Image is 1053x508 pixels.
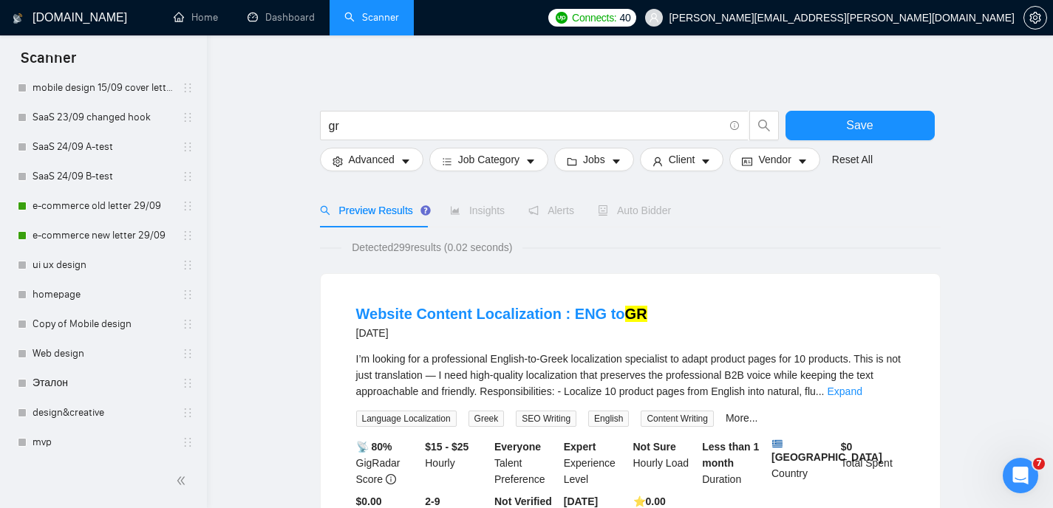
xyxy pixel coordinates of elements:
button: userClientcaret-down [640,148,724,171]
button: folderJobscaret-down [554,148,634,171]
span: idcard [742,156,752,167]
mark: GR [625,306,647,322]
span: Insights [450,205,505,216]
span: setting [333,156,343,167]
span: holder [182,377,194,389]
a: homepage [33,280,173,309]
button: Save [786,111,935,140]
img: upwork-logo.png [556,12,568,24]
span: I’m looking for a professional English-to-Greek localization specialist to adapt product pages fo... [356,353,901,397]
span: caret-down [525,156,536,167]
div: Country [769,439,838,487]
span: holder [182,407,194,419]
div: Total Spent [838,439,907,487]
span: Auto Bidder [598,205,671,216]
span: Scanner [9,47,88,78]
b: $ 0 [841,441,853,453]
span: Preview Results [320,205,426,216]
b: 📡 80% [356,441,392,453]
span: holder [182,289,194,301]
div: Talent Preference [491,439,561,487]
a: SaaS 23/09 changed hook [33,103,173,132]
span: Greek [468,411,505,427]
span: area-chart [450,205,460,216]
span: search [320,205,330,216]
a: dashboardDashboard [248,11,315,24]
span: SEO Writing [516,411,576,427]
div: [DATE] [356,324,647,342]
b: Expert [564,441,596,453]
b: 2-9 [425,495,440,507]
img: 🇬🇷 [772,439,783,449]
span: Vendor [758,151,791,168]
button: barsJob Categorycaret-down [429,148,548,171]
div: Duration [699,439,769,487]
a: setting [1023,12,1047,24]
span: 40 [619,10,630,26]
a: mvp [33,428,173,457]
a: Эталон [33,368,173,398]
span: info-circle [730,121,740,131]
img: logo [13,7,23,30]
span: holder [182,111,194,123]
b: [DATE] [564,495,598,507]
a: ui ux design [33,250,173,280]
span: holder [182,436,194,448]
button: settingAdvancedcaret-down [320,148,423,171]
span: robot [598,205,608,216]
span: double-left [176,473,191,488]
span: holder [182,230,194,241]
span: folder [567,156,577,167]
span: holder [182,82,194,94]
span: search [750,119,778,132]
span: caret-down [797,156,808,167]
span: ... [816,385,825,397]
span: holder [182,348,194,360]
span: Client [669,151,695,168]
span: Alerts [528,205,574,216]
div: Hourly Load [630,439,700,487]
a: More... [726,412,758,424]
button: setting [1023,6,1047,30]
span: Content Writing [641,411,713,427]
b: Everyone [494,441,541,453]
b: Less than 1 month [702,441,759,469]
span: Advanced [349,151,395,168]
span: caret-down [401,156,411,167]
span: holder [182,259,194,271]
span: user [652,156,663,167]
iframe: Intercom live chat [1003,458,1038,493]
a: e-commerce old letter 29/09 [33,191,173,221]
span: Save [846,116,873,134]
div: Hourly [422,439,491,487]
span: setting [1024,12,1046,24]
span: English [588,411,629,427]
span: Jobs [583,151,605,168]
a: homeHome [174,11,218,24]
b: Not Sure [633,441,676,453]
span: Job Category [458,151,519,168]
div: Experience Level [561,439,630,487]
span: Language Localization [356,411,457,427]
span: holder [182,200,194,212]
a: e-commerce new letter 29/09 [33,221,173,250]
a: Website Content Localization : ENG toGR [356,306,647,322]
span: caret-down [611,156,621,167]
a: searchScanner [344,11,399,24]
button: search [749,111,779,140]
span: notification [528,205,539,216]
a: Expand [828,385,862,397]
span: Detected 299 results (0.02 seconds) [341,239,522,255]
span: user [649,13,659,23]
input: Search Freelance Jobs... [329,117,723,135]
div: Tooltip anchor [419,204,432,217]
a: design&creative [33,398,173,428]
span: Connects: [572,10,616,26]
b: [GEOGRAPHIC_DATA] [771,439,882,463]
span: holder [182,318,194,330]
a: SaaS 24/09 A-test [33,132,173,162]
b: Not Verified [494,495,552,507]
a: mobile design 15/09 cover letter another first part [33,73,173,103]
span: holder [182,171,194,182]
button: idcardVendorcaret-down [729,148,819,171]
